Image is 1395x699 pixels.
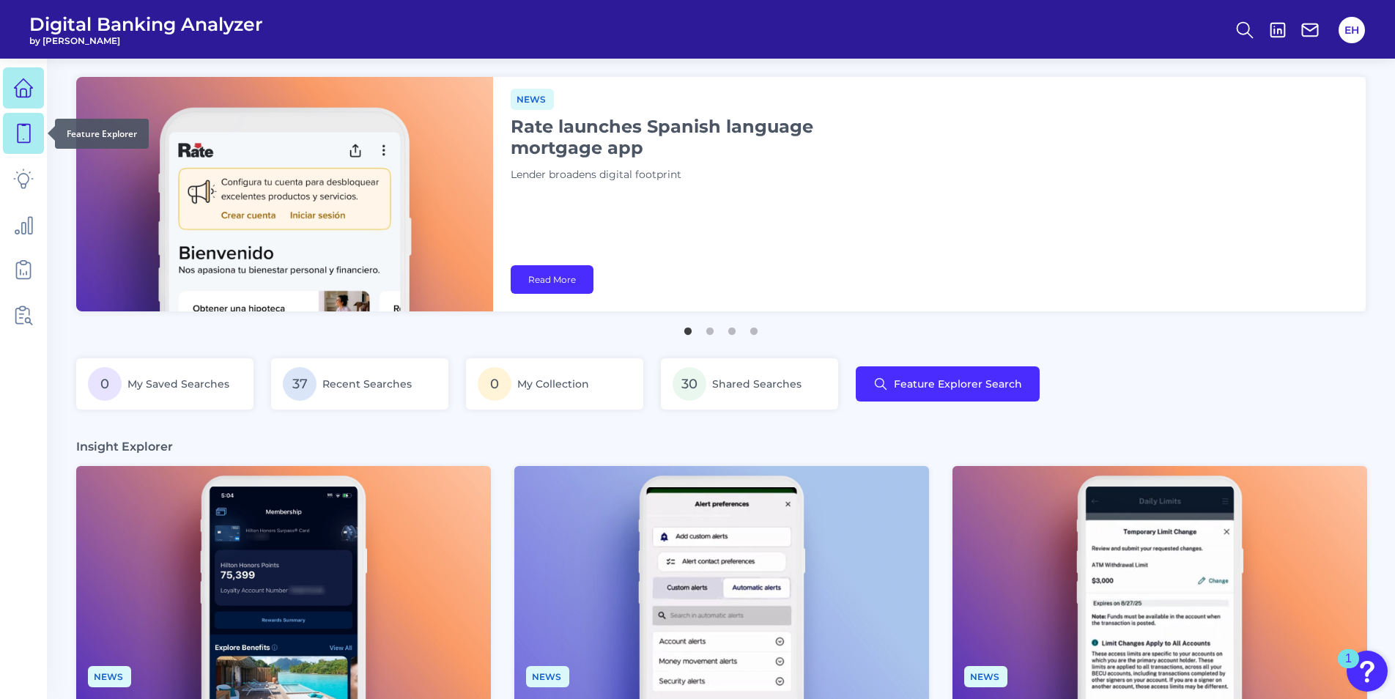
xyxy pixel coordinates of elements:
[952,466,1367,699] img: News - Phone (2).png
[511,89,554,110] span: News
[894,378,1022,390] span: Feature Explorer Search
[478,367,511,401] span: 0
[511,265,593,294] a: Read More
[322,377,412,391] span: Recent Searches
[747,320,761,335] button: 4
[1347,651,1388,692] button: Open Resource Center, 1 new notification
[964,666,1007,687] span: News
[712,377,802,391] span: Shared Searches
[725,320,739,335] button: 3
[526,669,569,683] a: News
[76,77,493,311] img: bannerImg
[76,358,254,410] a: 0My Saved Searches
[29,13,263,35] span: Digital Banking Analyzer
[76,466,491,699] img: News - Phone (4).png
[88,367,122,401] span: 0
[76,439,173,454] h3: Insight Explorer
[466,358,643,410] a: 0My Collection
[703,320,717,335] button: 2
[55,119,149,149] div: Feature Explorer
[127,377,229,391] span: My Saved Searches
[514,466,929,699] img: Appdates - Phone.png
[271,358,448,410] a: 37Recent Searches
[88,669,131,683] a: News
[511,92,554,106] a: News
[88,666,131,687] span: News
[1339,17,1365,43] button: EH
[511,167,877,183] p: Lender broadens digital footprint
[673,367,706,401] span: 30
[681,320,695,335] button: 1
[511,116,877,158] h1: Rate launches Spanish language mortgage app
[964,669,1007,683] a: News
[283,367,317,401] span: 37
[517,377,589,391] span: My Collection
[1345,659,1352,678] div: 1
[661,358,838,410] a: 30Shared Searches
[29,35,263,46] span: by [PERSON_NAME]
[856,366,1040,402] button: Feature Explorer Search
[526,666,569,687] span: News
